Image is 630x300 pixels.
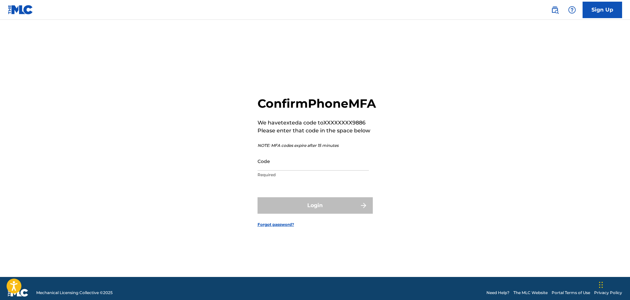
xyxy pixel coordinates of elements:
[258,119,376,127] p: We have texted a code to XXXXXXXX9886
[599,275,603,295] div: Drag
[8,5,33,14] img: MLC Logo
[513,290,548,296] a: The MLC Website
[565,3,579,16] div: Help
[258,127,376,135] p: Please enter that code in the space below
[548,3,562,16] a: Public Search
[486,290,509,296] a: Need Help?
[258,96,376,111] h2: Confirm Phone MFA
[552,290,590,296] a: Portal Terms of Use
[258,222,294,228] a: Forgot password?
[551,6,559,14] img: search
[568,6,576,14] img: help
[597,268,630,300] iframe: Chat Widget
[583,2,622,18] a: Sign Up
[594,290,622,296] a: Privacy Policy
[258,143,376,149] p: NOTE: MFA codes expire after 15 minutes
[8,289,28,297] img: logo
[258,172,369,178] p: Required
[36,290,113,296] span: Mechanical Licensing Collective © 2025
